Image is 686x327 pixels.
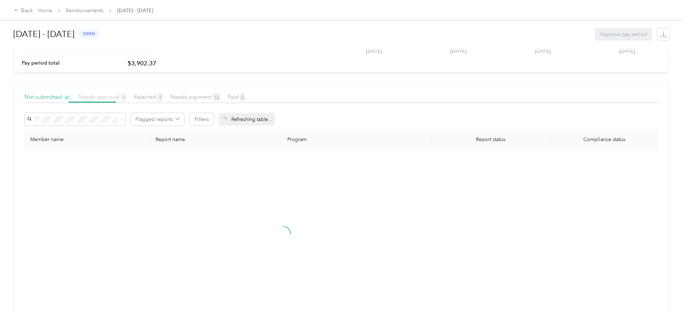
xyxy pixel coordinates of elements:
[219,113,275,126] div: Refreshing table...
[170,93,220,100] span: Needs payment
[66,8,103,14] a: Reimbursements
[130,113,185,126] button: Flagged reports
[646,287,686,327] iframe: Everlance-gr Chat Button Frame
[24,131,150,149] th: Member name
[13,25,74,43] h1: [DATE] - [DATE]
[190,113,214,126] button: Filters
[228,93,245,100] span: Paid
[128,59,156,68] p: $3,902.37
[79,30,99,38] span: open
[158,93,163,101] span: 1
[22,59,60,67] p: Pay period total
[30,136,144,143] div: Member name
[282,131,431,149] th: Program
[437,136,545,143] span: Report status
[63,93,71,101] span: 40
[213,93,220,101] span: 16
[38,8,52,14] a: Home
[556,136,652,143] span: Compliance status
[121,93,126,101] span: 0
[78,93,126,100] span: Needs approval
[24,93,71,100] span: Not submitted
[150,131,281,149] th: Report name
[14,6,33,15] div: Back
[117,7,153,14] span: [DATE] - [DATE]
[240,93,245,101] span: 0
[134,93,163,100] span: Rejected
